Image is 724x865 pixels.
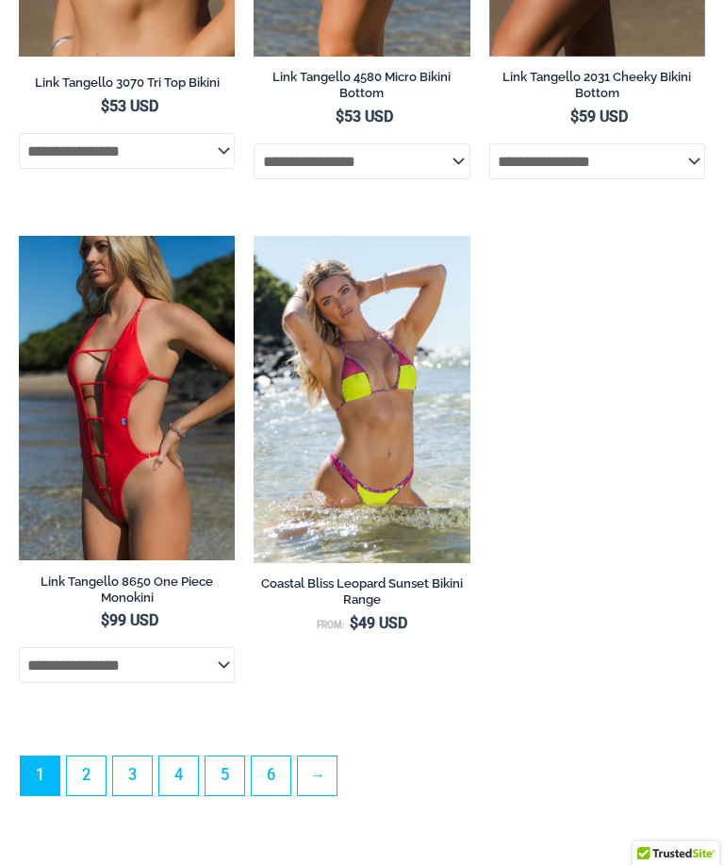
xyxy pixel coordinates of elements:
[19,756,705,806] nav: Product Pagination
[336,108,393,125] bdi: 53 USD
[317,620,345,630] span: From:
[336,108,344,125] span: $
[113,757,152,795] a: Page 3
[101,611,158,629] bdi: 99 USD
[19,236,235,560] img: Link Tangello 8650 One Piece Monokini 11
[570,108,628,125] bdi: 59 USD
[298,757,337,795] a: →
[19,75,235,97] a: Link Tangello 3070 Tri Top Bikini
[254,69,469,108] a: Link Tangello 4580 Micro Bikini Bottom
[570,108,579,125] span: $
[19,236,235,560] a: Link Tangello 8650 One Piece Monokini 11Link Tangello 8650 One Piece Monokini 12Link Tangello 865...
[254,575,469,607] h2: Coastal Bliss Leopard Sunset Bikini Range
[101,611,109,629] span: $
[101,97,109,115] span: $
[254,69,469,101] h2: Link Tangello 4580 Micro Bikini Bottom
[67,757,106,795] a: Page 2
[254,236,469,562] img: Coastal Bliss Leopard Sunset 3171 Tri Top 4371 Thong Bikini 06
[254,236,469,562] a: Coastal Bliss Leopard Sunset 3171 Tri Top 4371 Thong Bikini 06Coastal Bliss Leopard Sunset 3171 T...
[206,757,244,795] a: Page 5
[19,75,235,91] h2: Link Tangello 3070 Tri Top Bikini
[489,69,705,101] h2: Link Tangello 2031 Cheeky Bikini Bottom
[19,574,235,612] a: Link Tangello 8650 One Piece Monokini
[252,757,290,795] a: Page 6
[159,757,198,795] a: Page 4
[21,757,59,795] span: Page 1
[101,97,158,115] bdi: 53 USD
[350,614,407,632] bdi: 49 USD
[489,69,705,108] a: Link Tangello 2031 Cheeky Bikini Bottom
[254,575,469,614] a: Coastal Bliss Leopard Sunset Bikini Range
[19,574,235,606] h2: Link Tangello 8650 One Piece Monokini
[350,614,358,632] span: $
